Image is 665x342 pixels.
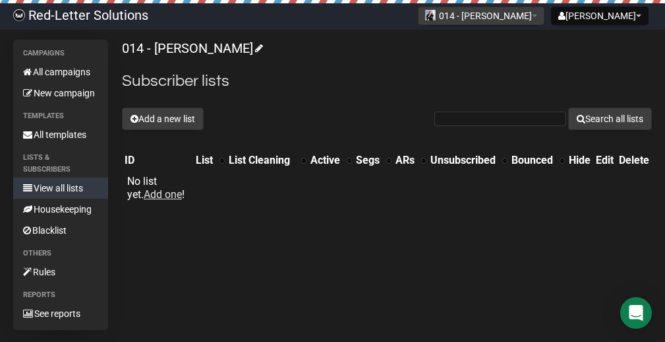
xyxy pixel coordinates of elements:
[122,69,652,93] h2: Subscriber lists
[509,151,566,170] th: Bounced: No sort applied, activate to apply an ascending sort
[356,154,380,167] div: Segs
[428,151,509,170] th: Unsubscribed: No sort applied, activate to apply an ascending sort
[393,151,428,170] th: ARs: No sort applied, activate to apply an ascending sort
[13,199,108,220] a: Housekeeping
[616,151,652,170] th: Delete: No sort applied, sorting is disabled
[13,303,108,324] a: See reports
[13,246,108,261] li: Others
[13,287,108,303] li: Reports
[13,61,108,83] a: All campaigns
[425,10,436,20] img: 130.jpg
[596,154,614,167] div: Edit
[226,151,308,170] th: List Cleaning: No sort applied, activate to apply an ascending sort
[308,151,353,170] th: Active: No sort applied, activate to apply an ascending sort
[511,154,553,167] div: Bounced
[13,220,108,241] a: Blacklist
[122,40,261,56] a: 014 - [PERSON_NAME]
[13,261,108,283] a: Rules
[619,154,649,167] div: Delete
[568,108,652,130] button: Search all lists
[122,170,193,207] td: No list yet. !
[620,297,652,329] div: Open Intercom Messenger
[395,154,415,167] div: ARs
[193,151,226,170] th: List: No sort applied, activate to apply an ascending sort
[122,108,204,130] button: Add a new list
[13,108,108,124] li: Templates
[13,83,108,104] a: New campaign
[196,154,213,167] div: List
[593,151,616,170] th: Edit: No sort applied, sorting is disabled
[310,154,340,167] div: Active
[551,7,649,25] button: [PERSON_NAME]
[566,151,593,170] th: Hide: No sort applied, sorting is disabled
[13,150,108,178] li: Lists & subscribers
[122,151,193,170] th: ID: No sort applied, sorting is disabled
[13,124,108,145] a: All templates
[569,154,591,167] div: Hide
[353,151,393,170] th: Segs: No sort applied, activate to apply an ascending sort
[125,154,190,167] div: ID
[13,46,108,61] li: Campaigns
[418,7,544,25] button: 014 - [PERSON_NAME]
[144,188,182,201] a: Add one
[13,178,108,199] a: View all lists
[229,154,295,167] div: List Cleaning
[430,154,496,167] div: Unsubscribed
[13,9,25,21] img: 983279c4004ba0864fc8a668c650e103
